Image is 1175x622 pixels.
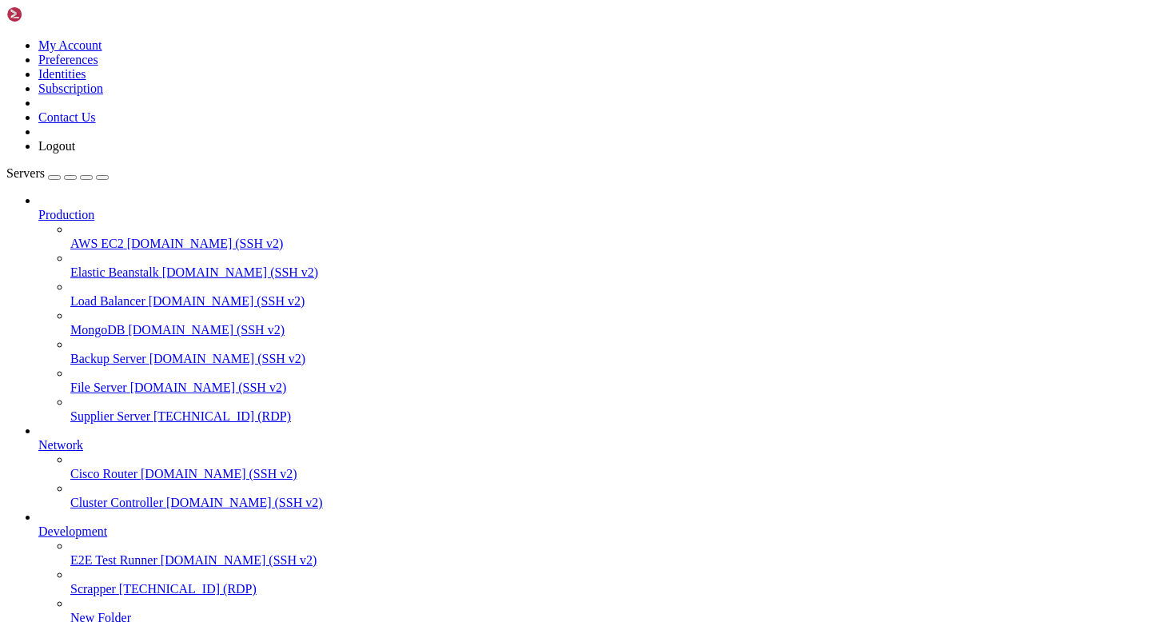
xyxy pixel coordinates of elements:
span: Scrapper [70,582,116,596]
li: Backup Server [DOMAIN_NAME] (SSH v2) [70,337,1169,366]
span: [DOMAIN_NAME] (SSH v2) [127,237,284,250]
li: Scrapper [TECHNICAL_ID] (RDP) [70,568,1169,596]
span: [DOMAIN_NAME] (SSH v2) [141,467,297,480]
span: Cisco Router [70,467,137,480]
span: [DOMAIN_NAME] (SSH v2) [149,294,305,308]
span: Load Balancer [70,294,145,308]
span: E2E Test Runner [70,553,157,567]
a: Identities [38,67,86,81]
span: Development [38,524,107,538]
span: Supplier Server [70,409,150,423]
a: Network [38,438,1169,453]
span: [DOMAIN_NAME] (SSH v2) [162,265,319,279]
li: Network [38,424,1169,510]
li: Production [38,193,1169,424]
span: Backup Server [70,352,146,365]
li: Elastic Beanstalk [DOMAIN_NAME] (SSH v2) [70,251,1169,280]
li: Cisco Router [DOMAIN_NAME] (SSH v2) [70,453,1169,481]
a: E2E Test Runner [DOMAIN_NAME] (SSH v2) [70,553,1169,568]
a: Contact Us [38,110,96,124]
a: MongoDB [DOMAIN_NAME] (SSH v2) [70,323,1169,337]
a: Supplier Server [TECHNICAL_ID] (RDP) [70,409,1169,424]
li: File Server [DOMAIN_NAME] (SSH v2) [70,366,1169,395]
a: Cluster Controller [DOMAIN_NAME] (SSH v2) [70,496,1169,510]
span: AWS EC2 [70,237,124,250]
li: Load Balancer [DOMAIN_NAME] (SSH v2) [70,280,1169,309]
a: Servers [6,166,109,180]
span: Network [38,438,83,452]
a: Preferences [38,53,98,66]
a: Logout [38,139,75,153]
a: AWS EC2 [DOMAIN_NAME] (SSH v2) [70,237,1169,251]
span: [TECHNICAL_ID] (RDP) [153,409,291,423]
a: Development [38,524,1169,539]
a: Load Balancer [DOMAIN_NAME] (SSH v2) [70,294,1169,309]
a: Elastic Beanstalk [DOMAIN_NAME] (SSH v2) [70,265,1169,280]
a: Backup Server [DOMAIN_NAME] (SSH v2) [70,352,1169,366]
span: [DOMAIN_NAME] (SSH v2) [166,496,323,509]
span: [DOMAIN_NAME] (SSH v2) [161,553,317,567]
span: [DOMAIN_NAME] (SSH v2) [130,381,287,394]
span: Cluster Controller [70,496,163,509]
span: [TECHNICAL_ID] (RDP) [119,582,257,596]
li: AWS EC2 [DOMAIN_NAME] (SSH v2) [70,222,1169,251]
span: [DOMAIN_NAME] (SSH v2) [128,323,285,337]
a: Scrapper [TECHNICAL_ID] (RDP) [70,582,1169,596]
span: Servers [6,166,45,180]
a: My Account [38,38,102,52]
li: E2E Test Runner [DOMAIN_NAME] (SSH v2) [70,539,1169,568]
a: Subscription [38,82,103,95]
li: Cluster Controller [DOMAIN_NAME] (SSH v2) [70,481,1169,510]
img: Shellngn [6,6,98,22]
a: Cisco Router [DOMAIN_NAME] (SSH v2) [70,467,1169,481]
span: Production [38,208,94,221]
span: [DOMAIN_NAME] (SSH v2) [149,352,306,365]
span: MongoDB [70,323,125,337]
span: Elastic Beanstalk [70,265,159,279]
a: File Server [DOMAIN_NAME] (SSH v2) [70,381,1169,395]
li: MongoDB [DOMAIN_NAME] (SSH v2) [70,309,1169,337]
span: File Server [70,381,127,394]
a: Production [38,208,1169,222]
li: Supplier Server [TECHNICAL_ID] (RDP) [70,395,1169,424]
